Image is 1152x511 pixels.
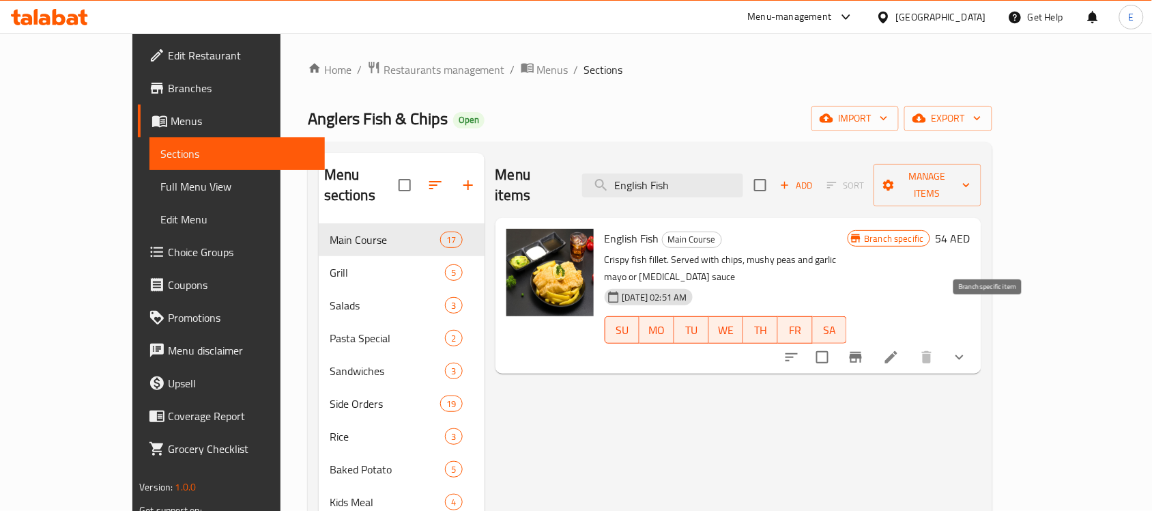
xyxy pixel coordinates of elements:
[330,396,440,412] span: Side Orders
[605,251,848,286] p: Crispy fish fillet. Served with chips, mushy peas and garlic mayo or [MEDICAL_DATA] sauce
[904,106,992,131] button: export
[884,168,970,202] span: Manage items
[663,232,721,247] span: Main Course
[808,343,837,372] span: Select to update
[168,408,314,424] span: Coverage Report
[874,164,981,206] button: Manage items
[1129,10,1134,25] span: E
[582,174,743,197] input: search
[951,349,968,365] svg: Show Choices
[168,342,314,359] span: Menu disclaimer
[168,244,314,260] span: Choice Groups
[521,61,568,79] a: Menus
[139,478,173,496] span: Version:
[674,316,709,344] button: TU
[936,229,970,248] h6: 54 AED
[160,178,314,195] span: Full Menu View
[175,478,197,496] span: 1.0.0
[915,110,981,127] span: export
[138,268,325,301] a: Coupons
[883,349,899,365] a: Edit menu item
[138,432,325,465] a: Grocery Checklist
[775,175,818,196] button: Add
[743,316,778,344] button: TH
[605,316,640,344] button: SU
[783,320,807,340] span: FR
[308,103,448,134] span: Anglers Fish & Chips
[319,322,485,355] div: Pasta Special2
[822,110,888,127] span: import
[445,461,462,478] div: items
[446,299,461,312] span: 3
[818,320,842,340] span: SA
[446,365,461,378] span: 3
[506,229,594,316] img: English Fish
[330,494,446,510] span: Kids Meal
[138,39,325,72] a: Edit Restaurant
[639,316,674,344] button: MO
[818,175,874,196] span: Select section first
[859,232,930,245] span: Branch specific
[319,420,485,453] div: Rice3
[775,341,808,374] button: sort-choices
[419,169,452,202] span: Sort sections
[138,367,325,400] a: Upsell
[330,330,446,346] span: Pasta Special
[574,61,579,78] li: /
[445,363,462,379] div: items
[537,61,568,78] span: Menus
[138,301,325,334] a: Promotions
[319,223,485,256] div: Main Course17
[319,355,485,387] div: Sandwiches3
[330,461,446,478] span: Baked Potato
[168,47,314,64] span: Edit Restaurant
[330,363,446,379] span: Sandwiches
[149,137,325,170] a: Sections
[510,61,515,78] li: /
[446,332,461,345] span: 2
[319,387,485,420] div: Side Orders19
[138,72,325,105] a: Branches
[645,320,669,340] span: MO
[330,297,446,314] span: Salads
[662,232,722,248] div: Main Course
[709,316,744,344] button: WE
[330,428,446,445] span: Rice
[138,400,325,432] a: Coverage Report
[308,61,351,78] a: Home
[168,441,314,457] span: Grocery Checklist
[813,316,848,344] button: SA
[308,61,992,79] nav: breadcrumb
[748,9,832,25] div: Menu-management
[896,10,986,25] div: [GEOGRAPHIC_DATA]
[839,341,872,374] button: Branch-specific-item
[138,236,325,268] a: Choice Groups
[775,175,818,196] span: Add item
[168,375,314,391] span: Upsell
[746,171,775,199] span: Select section
[441,398,461,411] span: 19
[441,234,461,247] span: 17
[453,112,485,128] div: Open
[171,113,314,129] span: Menus
[605,228,659,249] span: English Fish
[715,320,738,340] span: WE
[445,494,462,510] div: items
[319,453,485,486] div: Baked Potato5
[440,396,462,412] div: items
[749,320,773,340] span: TH
[680,320,704,340] span: TU
[330,232,440,248] span: Main Course
[168,309,314,326] span: Promotions
[330,264,446,281] span: Grill
[446,463,461,476] span: 5
[138,105,325,137] a: Menus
